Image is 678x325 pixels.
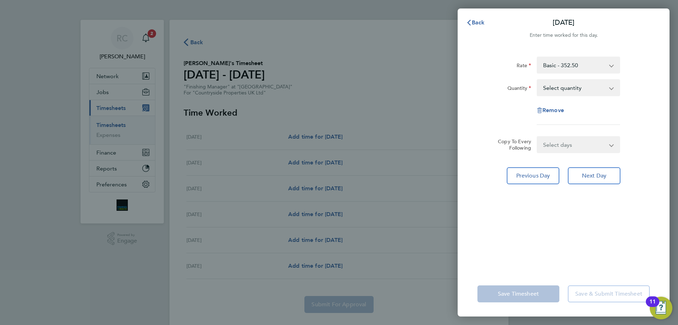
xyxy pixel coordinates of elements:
span: Next Day [582,172,606,179]
label: Rate [517,62,531,71]
button: Open Resource Center, 11 new notifications [650,297,672,319]
span: Back [472,19,485,26]
span: Remove [542,107,564,114]
button: Next Day [568,167,620,184]
span: Previous Day [516,172,550,179]
button: Previous Day [507,167,559,184]
label: Copy To Every Following [492,138,531,151]
label: Quantity [507,85,531,93]
div: 11 [649,302,656,311]
p: [DATE] [553,18,575,28]
button: Remove [537,108,564,113]
button: Back [459,16,492,30]
div: Enter time worked for this day. [458,31,670,40]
